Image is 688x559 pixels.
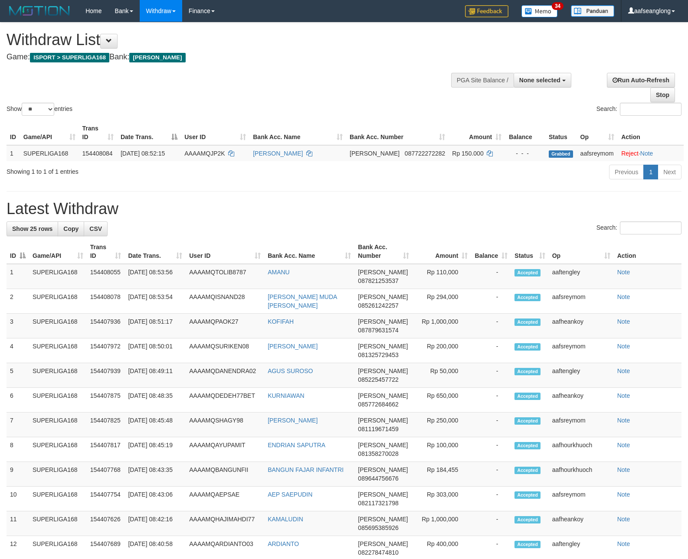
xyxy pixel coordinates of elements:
td: 7 [7,413,29,437]
td: Rp 200,000 [413,338,471,363]
span: 34 [552,2,564,10]
a: [PERSON_NAME] [268,417,318,424]
span: [PERSON_NAME] [358,491,408,498]
span: Copy 082117321798 to clipboard [358,500,398,507]
td: 10 [7,487,29,511]
th: Date Trans.: activate to sort column descending [117,120,181,145]
a: 1 [643,165,658,179]
td: SUPERLIGA168 [29,289,87,314]
span: [PERSON_NAME] [358,516,408,523]
td: SUPERLIGA168 [29,363,87,388]
td: 154407939 [87,363,125,388]
td: aafhourkhuoch [549,462,614,487]
h1: Withdraw List [7,31,450,49]
td: aafheankoy [549,511,614,536]
span: Rp 150.000 [452,150,483,157]
span: Accepted [514,343,541,351]
td: AAAAMQSHAGY98 [186,413,264,437]
a: ENDRIAN SAPUTRA [268,442,325,448]
td: - [471,338,511,363]
th: Trans ID: activate to sort column ascending [79,120,117,145]
span: [PERSON_NAME] [358,442,408,448]
span: Accepted [514,368,541,375]
select: Showentries [22,103,54,116]
td: - [471,462,511,487]
td: SUPERLIGA168 [29,388,87,413]
span: Copy 082278474810 to clipboard [358,549,398,556]
a: [PERSON_NAME] [268,343,318,350]
a: [PERSON_NAME] [253,150,303,157]
span: [PERSON_NAME] [358,392,408,399]
td: SUPERLIGA168 [20,145,79,161]
td: [DATE] 08:53:56 [124,264,186,289]
a: Note [617,516,630,523]
td: 154407768 [87,462,125,487]
th: Amount: activate to sort column ascending [413,239,471,264]
span: Copy 089644756676 to clipboard [358,475,398,482]
td: 11 [7,511,29,536]
th: Bank Acc. Number: activate to sort column ascending [354,239,413,264]
td: SUPERLIGA168 [29,487,87,511]
span: [PERSON_NAME] [358,367,408,374]
th: Action [618,120,684,145]
td: [DATE] 08:45:48 [124,413,186,437]
span: [PERSON_NAME] [358,293,408,300]
th: Date Trans.: activate to sort column ascending [124,239,186,264]
td: AAAAMQDANENDRA02 [186,363,264,388]
a: Show 25 rows [7,221,58,236]
span: Accepted [514,541,541,548]
a: KURNIAWAN [268,392,305,399]
a: Reject [621,150,639,157]
a: Note [617,367,630,374]
img: MOTION_logo.png [7,4,72,17]
td: 5 [7,363,29,388]
td: 154407817 [87,437,125,462]
td: AAAAMQPAOK27 [186,314,264,338]
th: ID: activate to sort column descending [7,239,29,264]
a: AMANU [268,269,290,276]
td: 154407936 [87,314,125,338]
td: - [471,388,511,413]
span: [PERSON_NAME] [129,53,185,62]
a: KAMALUDIN [268,516,303,523]
td: Rp 303,000 [413,487,471,511]
td: - [471,413,511,437]
td: 154407754 [87,487,125,511]
td: AAAAMQSURIKEN08 [186,338,264,363]
td: [DATE] 08:43:35 [124,462,186,487]
td: AAAAMQTOLIB8787 [186,264,264,289]
td: Rp 184,455 [413,462,471,487]
th: Status [545,120,577,145]
img: Feedback.jpg [465,5,508,17]
th: Trans ID: activate to sort column ascending [87,239,125,264]
span: Copy 087722272282 to clipboard [405,150,445,157]
td: 4 [7,338,29,363]
td: [DATE] 08:45:19 [124,437,186,462]
th: Bank Acc. Name: activate to sort column ascending [264,239,354,264]
a: Copy [58,221,84,236]
span: Copy 085261242257 to clipboard [358,302,398,309]
span: Accepted [514,442,541,449]
span: Copy 087821253537 to clipboard [358,277,398,284]
span: Copy 081358270028 to clipboard [358,450,398,457]
th: Balance: activate to sort column ascending [471,239,511,264]
td: AAAAMQHAJIMAHDI77 [186,511,264,536]
a: Previous [609,165,644,179]
span: Accepted [514,318,541,326]
th: Game/API: activate to sort column ascending [29,239,87,264]
a: Note [617,491,630,498]
td: [DATE] 08:48:35 [124,388,186,413]
td: - [471,487,511,511]
span: ISPORT > SUPERLIGA168 [30,53,109,62]
span: 154408084 [82,150,113,157]
a: KOFIFAH [268,318,294,325]
td: SUPERLIGA168 [29,413,87,437]
a: AGUS SUROSO [268,367,313,374]
td: - [471,289,511,314]
span: Copy 085772684662 to clipboard [358,401,398,408]
td: aaftengley [549,363,614,388]
span: Accepted [514,516,541,523]
h4: Game: Bank: [7,53,450,62]
td: aafheankoy [549,314,614,338]
img: panduan.png [571,5,614,17]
